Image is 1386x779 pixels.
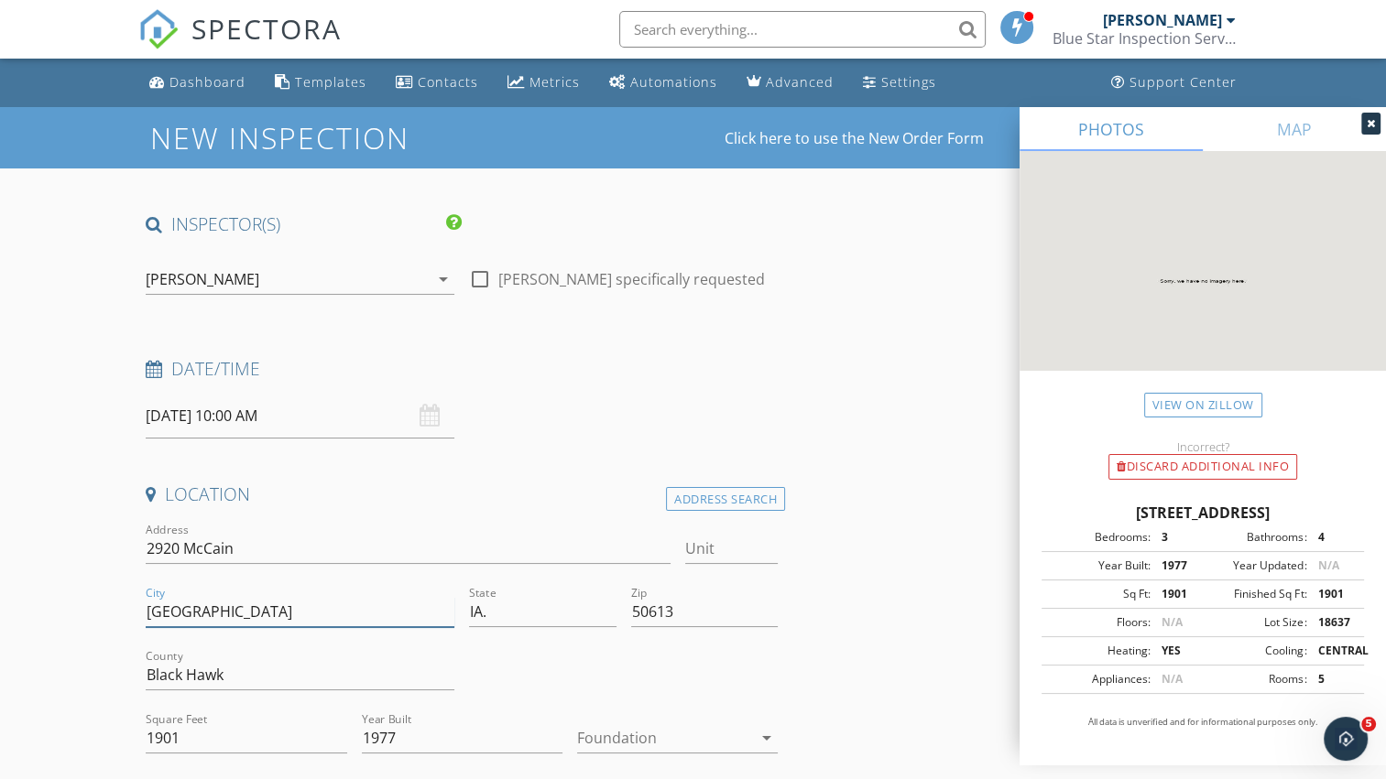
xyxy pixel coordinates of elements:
[725,131,984,146] a: Click here to use the New Order Form
[1203,557,1306,574] div: Year Updated:
[1306,643,1359,659] div: CENTRAL
[1151,586,1203,602] div: 1901
[1053,29,1236,48] div: Blue Star Inspection Services
[1317,557,1338,573] span: N/A
[1103,11,1222,29] div: [PERSON_NAME]
[191,9,342,48] span: SPECTORA
[138,9,179,49] img: The Best Home Inspection Software - Spectora
[1324,717,1368,761] iframe: Intercom live chat
[1042,502,1364,524] div: [STREET_ADDRESS]
[602,66,725,100] a: Automations (Basic)
[1151,557,1203,574] div: 1977
[1203,586,1306,602] div: Finished Sq Ft:
[1042,716,1364,729] p: All data is unverified and for informational purposes only.
[666,487,785,512] div: Address Search
[169,73,246,91] div: Dashboard
[498,270,765,288] label: [PERSON_NAME] specifically requested
[1108,454,1297,480] div: Discard Additional info
[1203,107,1386,151] a: MAP
[1203,671,1306,687] div: Rooms:
[1047,614,1151,631] div: Floors:
[150,122,556,154] h1: New Inspection
[295,73,366,91] div: Templates
[1104,66,1244,100] a: Support Center
[1306,614,1359,631] div: 18637
[500,66,587,100] a: Metrics
[146,212,462,236] h4: INSPECTOR(S)
[1306,671,1359,687] div: 5
[146,394,454,438] input: Select date
[1047,586,1151,602] div: Sq Ft:
[1020,151,1386,415] img: streetview
[1306,529,1359,546] div: 4
[1020,107,1203,151] a: PHOTOS
[1047,643,1151,659] div: Heating:
[432,268,454,290] i: arrow_drop_down
[756,727,778,749] i: arrow_drop_down
[529,73,580,91] div: Metrics
[1047,671,1151,687] div: Appliances:
[1203,614,1306,631] div: Lot Size:
[1144,393,1262,417] a: View on Zillow
[1162,614,1183,630] span: N/A
[138,25,342,63] a: SPECTORA
[146,482,778,506] h4: Location
[146,357,778,381] h4: Date/Time
[1151,643,1203,659] div: YES
[856,66,944,100] a: Settings
[881,73,936,91] div: Settings
[1203,643,1306,659] div: Cooling:
[142,66,253,100] a: Dashboard
[1306,586,1359,602] div: 1901
[1203,529,1306,546] div: Bathrooms:
[1047,557,1151,574] div: Year Built:
[739,66,841,100] a: Advanced
[619,11,986,48] input: Search everything...
[1047,529,1151,546] div: Bedrooms:
[1361,717,1376,731] span: 5
[630,73,717,91] div: Automations
[766,73,834,91] div: Advanced
[146,271,259,287] div: [PERSON_NAME]
[388,66,486,100] a: Contacts
[1151,529,1203,546] div: 3
[418,73,478,91] div: Contacts
[1130,73,1237,91] div: Support Center
[1020,439,1386,454] div: Incorrect?
[267,66,374,100] a: Templates
[1162,671,1183,687] span: N/A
